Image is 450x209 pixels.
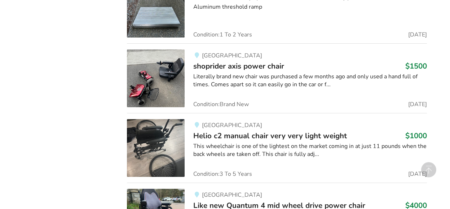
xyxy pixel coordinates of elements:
[408,171,427,177] span: [DATE]
[193,73,427,89] div: Literally brand new chair was purchased a few months ago and only used a hand full of times. Come...
[193,3,427,11] div: Aluminum threshold ramp
[405,61,427,71] h3: $1500
[193,131,347,141] span: Helio c2 manual chair very very light weight
[193,142,427,159] div: This wheelchair is one of the lightest on the market coming in at just 11 pounds when the back wh...
[127,113,427,183] a: mobility-helio c2 manual chair very very light weight [GEOGRAPHIC_DATA]Helio c2 manual chair very...
[405,131,427,140] h3: $1000
[202,191,262,199] span: [GEOGRAPHIC_DATA]
[127,43,427,113] a: mobility-shoprider axis power chair [GEOGRAPHIC_DATA]shoprider axis power chair$1500Literally bra...
[193,101,249,107] span: Condition: Brand New
[127,49,185,107] img: mobility-shoprider axis power chair
[408,32,427,38] span: [DATE]
[408,101,427,107] span: [DATE]
[127,119,185,177] img: mobility-helio c2 manual chair very very light weight
[202,52,262,60] span: [GEOGRAPHIC_DATA]
[193,61,284,71] span: shoprider axis power chair
[193,32,252,38] span: Condition: 1 To 2 Years
[202,121,262,129] span: [GEOGRAPHIC_DATA]
[193,171,252,177] span: Condition: 3 To 5 Years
